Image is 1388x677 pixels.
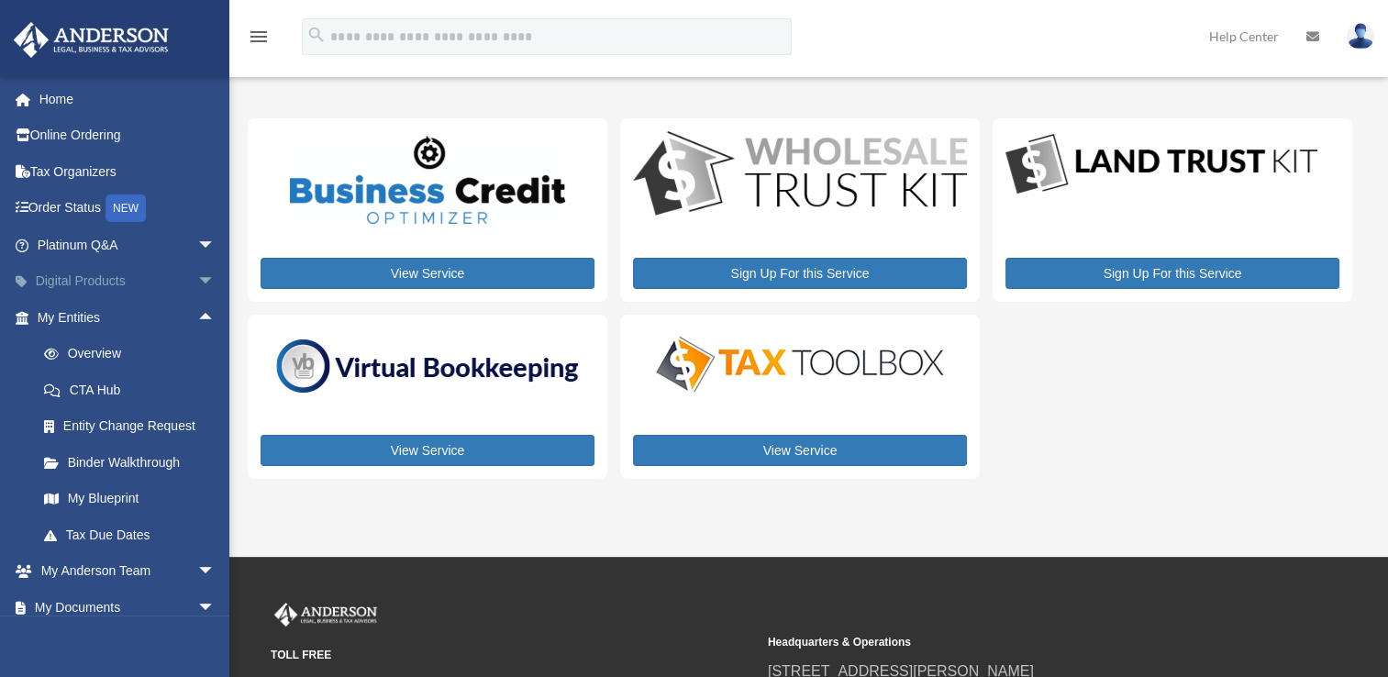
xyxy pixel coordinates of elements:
[13,227,243,263] a: Platinum Q&Aarrow_drop_down
[1347,23,1374,50] img: User Pic
[26,372,243,408] a: CTA Hub
[26,336,243,372] a: Overview
[306,25,327,45] i: search
[633,435,967,466] a: View Service
[633,131,967,219] img: WS-Trust-Kit-lgo-1.jpg
[197,263,234,301] span: arrow_drop_down
[197,589,234,627] span: arrow_drop_down
[197,227,234,264] span: arrow_drop_down
[13,153,243,190] a: Tax Organizers
[1005,258,1339,289] a: Sign Up For this Service
[26,481,243,517] a: My Blueprint
[13,263,243,300] a: Digital Productsarrow_drop_down
[26,444,243,481] a: Binder Walkthrough
[261,435,594,466] a: View Service
[248,26,270,48] i: menu
[13,589,243,626] a: My Documentsarrow_drop_down
[248,32,270,48] a: menu
[197,553,234,591] span: arrow_drop_down
[26,408,243,445] a: Entity Change Request
[197,299,234,337] span: arrow_drop_up
[271,603,381,627] img: Anderson Advisors Platinum Portal
[633,258,967,289] a: Sign Up For this Service
[13,117,243,154] a: Online Ordering
[26,516,243,553] a: Tax Due Dates
[13,81,243,117] a: Home
[261,258,594,289] a: View Service
[1005,131,1317,198] img: LandTrust_lgo-1.jpg
[13,190,243,228] a: Order StatusNEW
[8,22,174,58] img: Anderson Advisors Platinum Portal
[768,633,1252,652] small: Headquarters & Operations
[105,194,146,222] div: NEW
[271,646,755,665] small: TOLL FREE
[13,553,243,590] a: My Anderson Teamarrow_drop_down
[13,299,243,336] a: My Entitiesarrow_drop_up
